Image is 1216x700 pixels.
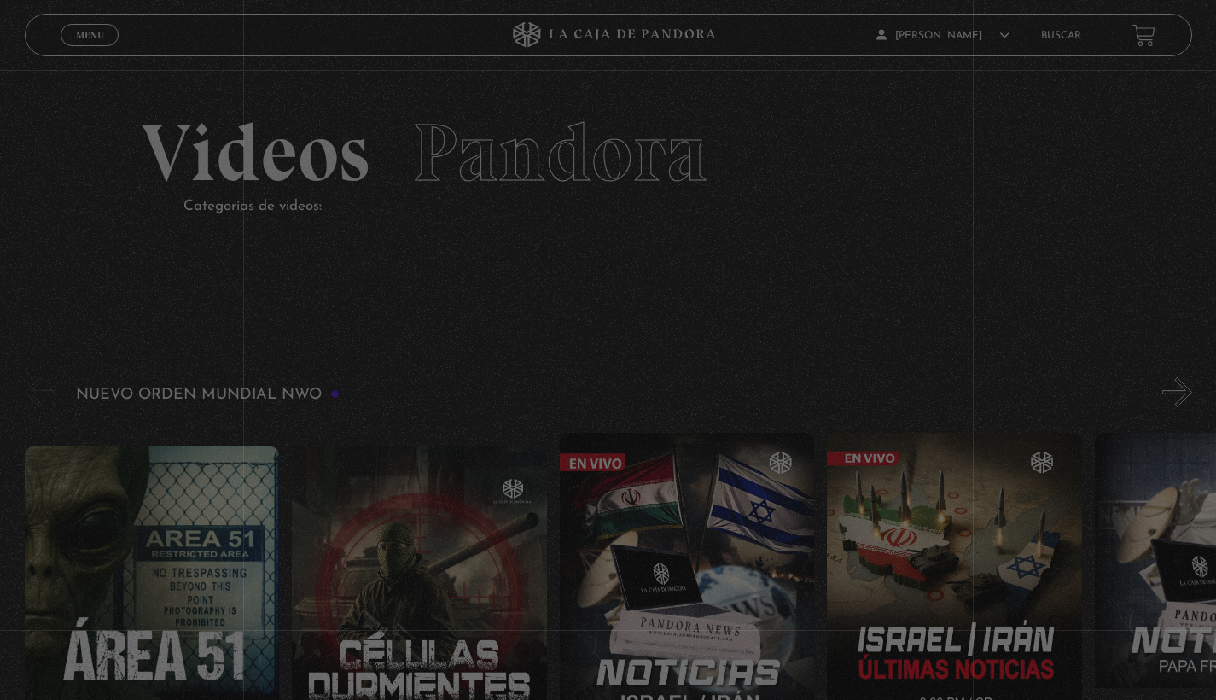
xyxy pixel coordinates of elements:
[25,377,55,407] button: Previous
[876,31,1009,41] span: [PERSON_NAME]
[183,194,1074,220] p: Categorías de videos:
[1132,24,1155,47] a: View your shopping cart
[1041,31,1081,41] a: Buscar
[141,113,1074,194] h2: Videos
[76,30,104,40] span: Menu
[70,44,110,56] span: Cerrar
[1162,377,1192,407] button: Next
[76,387,340,403] h3: Nuevo Orden Mundial NWO
[412,104,707,201] span: Pandora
